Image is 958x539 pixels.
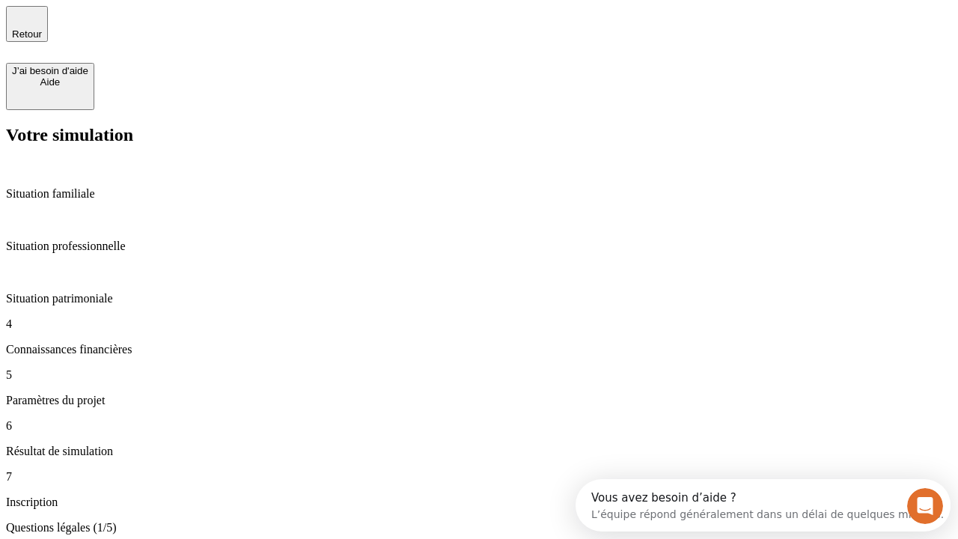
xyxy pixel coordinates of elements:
[6,470,952,484] p: 7
[6,6,412,47] div: Ouvrir le Messenger Intercom
[6,63,94,110] button: J’ai besoin d'aideAide
[16,13,368,25] div: Vous avez besoin d’aide ?
[6,125,952,145] h2: Votre simulation
[6,368,952,382] p: 5
[6,521,952,535] p: Questions légales (1/5)
[6,292,952,305] p: Situation patrimoniale
[6,317,952,331] p: 4
[576,479,951,532] iframe: Intercom live chat discovery launcher
[12,76,88,88] div: Aide
[16,25,368,40] div: L’équipe répond généralement dans un délai de quelques minutes.
[6,240,952,253] p: Situation professionnelle
[6,445,952,458] p: Résultat de simulation
[6,343,952,356] p: Connaissances financières
[6,419,952,433] p: 6
[12,28,42,40] span: Retour
[12,65,88,76] div: J’ai besoin d'aide
[6,187,952,201] p: Situation familiale
[6,496,952,509] p: Inscription
[6,394,952,407] p: Paramètres du projet
[6,6,48,42] button: Retour
[907,488,943,524] iframe: Intercom live chat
